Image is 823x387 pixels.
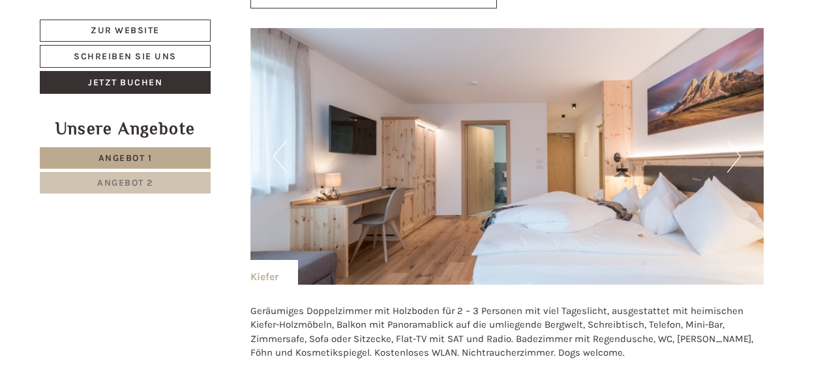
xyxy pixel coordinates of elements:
span: Angebot 1 [98,152,153,164]
div: Hotel B&B Feldmessner [20,38,212,48]
div: Kiefer [250,260,298,285]
a: Zur Website [40,20,211,42]
p: Geräumiges Doppelzimmer mit Holzboden für 2 – 3 Personen mit viel Tageslicht, ausgestattet mit he... [250,304,764,360]
div: Donnerstag [217,10,296,32]
img: image [250,28,764,285]
button: Next [727,140,741,173]
small: 06:18 [20,63,212,72]
button: Senden [430,343,513,366]
div: Unsere Angebote [40,117,211,141]
div: Guten Tag, wie können wir Ihnen helfen? [10,35,218,75]
a: Jetzt buchen [40,71,211,94]
span: Angebot 2 [97,177,153,188]
a: Schreiben Sie uns [40,45,211,68]
button: Previous [273,140,287,173]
